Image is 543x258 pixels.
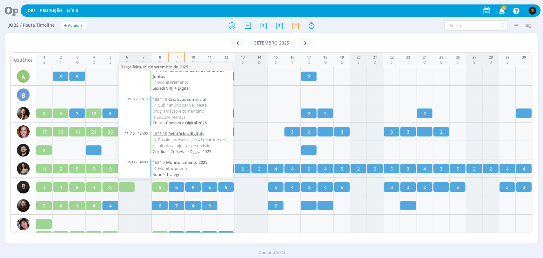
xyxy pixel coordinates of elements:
span: 6 [59,165,62,172]
span: 2 [490,165,492,172]
span: 1824.43 [153,97,167,102]
span: 1624.6 [153,160,165,165]
span: setembro 2025 [254,40,289,46]
div: Q [93,60,95,65]
span: 5 [43,110,45,117]
span: Adicionar [68,24,84,28]
div: 9 [176,54,178,60]
button: C [528,5,537,16]
input: Busca [444,20,508,31]
span: 3 [59,73,62,80]
span: 4 [291,184,294,191]
div: 10 [191,55,195,60]
span: 4 [93,202,95,209]
button: 5 [495,5,508,17]
div: 13h00 - 14h00 [122,159,150,177]
div: 30 [522,55,526,60]
div: Q [423,60,427,65]
img: B [17,144,30,157]
span: 1825.35 [153,131,167,136]
span: 4 [506,165,509,172]
span: 3 [407,184,409,191]
span: 4 [59,202,62,209]
span: 5 [456,165,459,172]
div: 15 [274,55,278,60]
a: 1825.35Relatórios digitais [153,131,229,137]
button: Mídia [65,8,80,13]
div: S [456,60,460,65]
span: 4 [43,184,45,191]
span: 5 [341,184,343,191]
div: 6 [126,55,128,60]
div: 23 [406,55,410,60]
span: 2 [357,165,360,172]
div: 2 [60,55,62,60]
div: A [17,70,30,83]
div: S [505,60,509,65]
span: 5 [76,73,79,80]
a: 1624.6Monitoramento 2025 [153,159,207,165]
span: 2 [308,129,310,135]
div: Terça-feira, 09 de setembro de 2025 [119,63,233,71]
span: 16 [75,129,80,135]
div: 10h00 - 10h15 [122,67,150,91]
span: 2 [473,165,476,172]
div: Q [324,60,327,65]
div: 14 [257,55,261,60]
span: 5 [275,184,277,191]
div: S [340,60,344,65]
span: 5 [341,165,343,172]
div: 29 [505,55,509,60]
div: 12 [224,55,228,60]
span: 4 [76,202,79,209]
span: Sicredi VRP > Digital [153,85,229,91]
div: 16 [290,55,294,60]
div: S [357,60,360,65]
div: T [406,60,410,65]
span: 2 [275,202,277,209]
span: 9 [225,184,227,191]
span: 2 [423,110,426,117]
img: E [17,199,30,212]
span: Subir anúncios - ver pasta programação e comentário [PERSON_NAME] [153,102,229,120]
span: 12 [58,129,63,135]
span: Criativos comercial [168,96,206,102]
div: 1 [43,55,45,60]
div: 7 [142,55,145,60]
img: B [17,107,30,120]
span: 4 [59,184,62,191]
span: Monitoramento [153,79,229,85]
span: 7 [175,202,178,209]
div: 5 [109,55,111,60]
span: 9 [93,165,95,172]
div: 19 [340,55,344,60]
div: Usuários [11,53,36,67]
div: 17 [307,55,311,60]
div: Q [191,60,195,65]
span: 2 [440,129,442,135]
a: 1824.43Criativos comercial [153,96,229,102]
div: Q [439,60,443,65]
span: 5 [76,165,79,172]
span: / Pauta Timeline [20,23,55,28]
div: Q [76,60,79,65]
span: 5 [59,110,62,117]
div: S [274,60,278,65]
div: 3 [76,55,79,60]
div: S [241,60,245,65]
span: Monitoramento 2025 [166,159,207,165]
div: T [60,60,62,65]
div: S [390,60,393,65]
a: Produção [40,8,62,13]
span: 3 [208,202,211,209]
div: S [43,60,45,65]
span: 2 [43,202,45,209]
span: 3 [523,184,525,191]
div: 27 [472,55,476,60]
span: Ensaio apresentação 4º relatório de resultados + ajustes de revisão [153,137,229,149]
div: T [176,60,178,65]
div: 26 [456,55,460,60]
div: S [159,60,161,65]
span: 4 [324,165,327,172]
img: C [17,162,30,175]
